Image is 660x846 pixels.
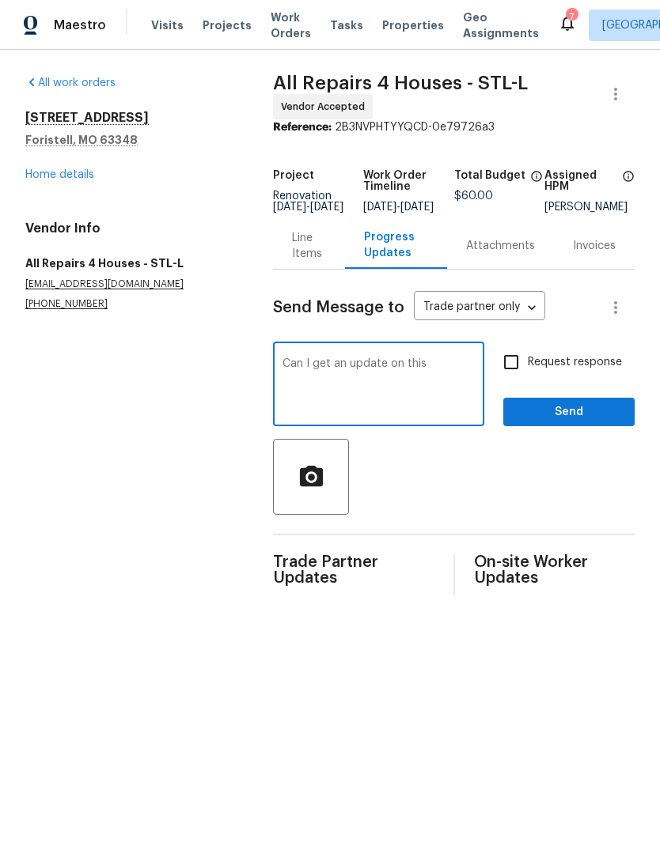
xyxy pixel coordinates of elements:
b: Reference: [273,122,332,133]
span: Visits [151,17,184,33]
span: Send Message to [273,300,404,315]
button: Send [503,398,635,427]
div: Line Items [292,230,326,262]
span: Vendor Accepted [281,99,371,115]
span: Work Orders [271,9,311,41]
h5: Work Order Timeline [363,170,453,192]
h5: Assigned HPM [544,170,617,192]
h5: All Repairs 4 Houses - STL-L [25,255,235,271]
span: Renovation [273,191,343,213]
span: The total cost of line items that have been proposed by Opendoor. This sum includes line items th... [530,170,543,191]
span: Trade Partner Updates [273,554,434,586]
textarea: Can I get an update on this [283,358,475,414]
span: Send [516,402,622,422]
div: 2B3NVPHTYYQCD-0e79726a3 [273,119,635,135]
div: Progress Updates [364,229,428,261]
h5: Total Budget [454,170,525,181]
span: Maestro [54,17,106,33]
span: Properties [382,17,444,33]
span: [DATE] [310,202,343,213]
a: All work orders [25,77,116,89]
div: 7 [566,9,577,25]
span: Projects [203,17,252,33]
span: All Repairs 4 Houses - STL-L [273,74,528,93]
h4: Vendor Info [25,221,235,236]
span: Geo Assignments [463,9,539,41]
span: On-site Worker Updates [474,554,635,586]
div: Trade partner only [414,295,545,321]
div: Attachments [466,238,535,254]
span: Tasks [330,20,363,31]
span: $60.00 [454,191,493,202]
span: - [273,202,343,213]
h5: Project [273,170,314,181]
span: [DATE] [400,202,434,213]
span: Request response [528,354,622,371]
a: Home details [25,169,94,180]
span: The hpm assigned to this work order. [622,170,635,202]
div: Invoices [573,238,616,254]
span: - [363,202,434,213]
span: [DATE] [363,202,396,213]
span: [DATE] [273,202,306,213]
div: [PERSON_NAME] [544,202,635,213]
